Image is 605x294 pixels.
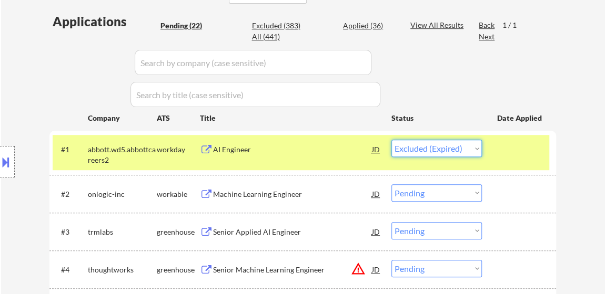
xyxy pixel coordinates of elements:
[213,144,372,155] div: AI Engineer
[251,31,304,42] div: All (441)
[160,20,213,31] div: Pending (22)
[502,20,527,30] div: 1 / 1
[371,184,381,203] div: JD
[135,50,371,75] input: Search by company (case sensitive)
[410,20,467,30] div: View All Results
[200,113,381,123] div: Title
[479,20,496,30] div: Back
[88,265,157,275] div: thoughtworks
[213,189,372,199] div: Machine Learning Engineer
[213,265,372,275] div: Senior Machine Learning Engineer
[213,227,372,237] div: Senior Applied AI Engineer
[53,15,157,28] div: Applications
[251,20,304,31] div: Excluded (383)
[61,265,79,275] div: #4
[343,20,396,31] div: Applied (36)
[351,261,366,276] button: warning_amber
[371,222,381,241] div: JD
[157,265,200,275] div: greenhouse
[479,31,496,42] div: Next
[371,260,381,279] div: JD
[497,113,543,123] div: Date Applied
[371,140,381,159] div: JD
[391,108,482,127] div: Status
[130,82,380,107] input: Search by title (case sensitive)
